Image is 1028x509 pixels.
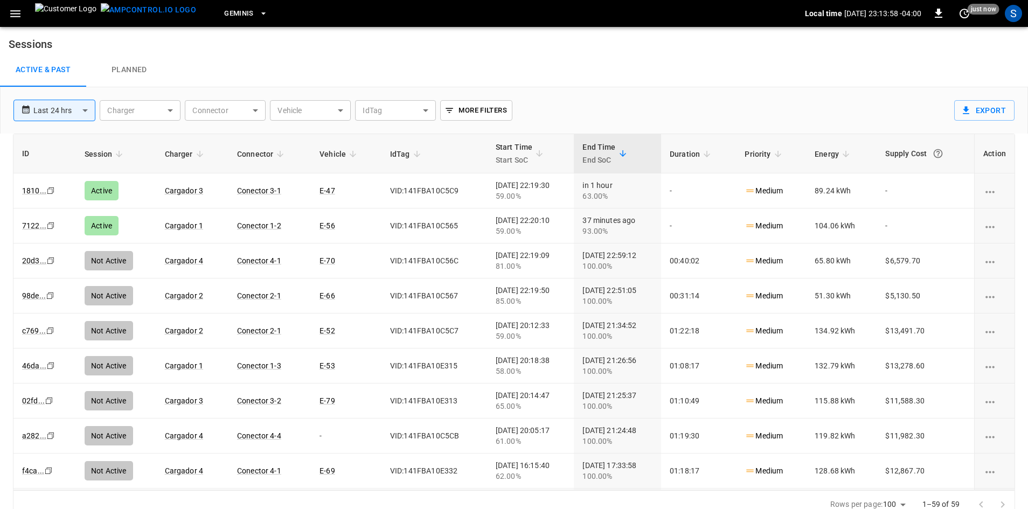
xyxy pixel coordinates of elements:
div: Not Active [85,251,133,270]
div: 100.00% [582,331,652,341]
span: Start TimeStart SoC [496,141,547,166]
div: 59.00% [496,191,566,201]
td: 00:31:14 [661,278,737,313]
td: $13,491.70 [877,313,974,348]
div: [DATE] 20:18:38 [496,355,566,376]
div: [DATE] 20:05:17 [496,425,566,447]
div: Start Time [496,141,533,166]
div: charging session options [983,465,1006,476]
div: 81.00% [496,261,566,271]
td: VID:141FBA10E313 [381,384,487,419]
div: 63.00% [582,191,652,201]
td: - [311,419,381,454]
a: 20d3... [22,256,46,265]
div: Not Active [85,426,133,445]
p: Medium [745,185,783,197]
a: Cargador 4 [165,256,204,265]
a: Conector 4-1 [237,256,281,265]
div: 61.00% [496,436,566,447]
td: VID:141FBA10C5CB [381,419,487,454]
div: Not Active [85,286,133,305]
a: Conector 1-3 [237,361,281,370]
div: 100.00% [582,471,652,482]
a: E-56 [319,221,335,230]
a: E-53 [319,361,335,370]
div: End Time [582,141,615,166]
td: 128.68 kWh [806,454,877,489]
td: VID:141FBA10E332 [381,454,487,489]
div: [DATE] 22:20:10 [496,215,566,236]
a: Cargador 3 [165,396,204,405]
th: ID [13,134,76,173]
a: 7122... [22,221,46,230]
td: 132.79 kWh [806,348,877,384]
p: Medium [745,325,783,337]
span: Energy [815,148,853,161]
a: 1810... [22,186,46,195]
a: Cargador 3 [165,186,204,195]
span: Vehicle [319,148,360,161]
div: charging session options [983,290,1006,301]
button: set refresh interval [956,5,973,22]
p: Medium [745,430,783,442]
div: [DATE] 21:25:37 [582,390,652,412]
td: 65.80 kWh [806,243,877,278]
td: $12,867.70 [877,454,974,489]
td: VID:141FBA10C5C7 [381,313,487,348]
td: VID:141FBA10C5C9 [381,173,487,208]
span: Priority [745,148,784,161]
div: 37 minutes ago [582,215,652,236]
img: Customer Logo [35,3,96,24]
a: E-47 [319,186,335,195]
div: 62.00% [496,471,566,482]
div: 100.00% [582,436,652,447]
span: End TimeEnd SoC [582,141,629,166]
span: Connector [237,148,287,161]
div: Not Active [85,391,133,410]
td: 115.88 kWh [806,384,877,419]
div: Active [85,181,119,200]
span: Session [85,148,126,161]
button: More Filters [440,100,512,121]
p: Medium [745,465,783,477]
div: 100.00% [582,401,652,412]
a: 46da... [22,361,46,370]
div: [DATE] 16:15:40 [496,460,566,482]
a: Cargador 4 [165,466,204,475]
a: Cargador 2 [165,291,204,300]
div: sessions table [13,134,1015,490]
div: [DATE] 20:14:47 [496,390,566,412]
div: charging session options [983,220,1006,231]
div: Not Active [85,321,133,340]
td: VID:141FBA10C567 [381,278,487,313]
div: charging session options [983,430,1006,441]
a: Conector 3-2 [237,396,281,405]
td: VID:141FBA10C565 [381,208,487,243]
td: 01:08:17 [661,348,737,384]
td: 01:19:30 [661,419,737,454]
div: 59.00% [496,226,566,236]
p: Medium [745,255,783,267]
a: E-79 [319,396,335,405]
td: 134.92 kWh [806,313,877,348]
div: 85.00% [496,296,566,306]
td: $11,588.30 [877,384,974,419]
a: 98de... [22,291,46,300]
div: [DATE] 17:33:58 [582,460,652,482]
div: Not Active [85,356,133,375]
img: ampcontrol.io logo [101,3,196,17]
div: [DATE] 21:34:52 [582,320,652,341]
td: - [877,208,974,243]
td: 01:22:18 [661,313,737,348]
td: 89.24 kWh [806,173,877,208]
a: Cargador 2 [165,326,204,335]
td: $6,579.70 [877,243,974,278]
div: copy [46,185,57,197]
td: - [877,173,974,208]
td: 01:10:49 [661,384,737,419]
div: copy [46,430,57,442]
button: The cost of your charging session based on your supply rates [928,144,948,163]
a: Conector 4-4 [237,431,281,440]
span: Geminis [224,8,254,20]
td: 104.06 kWh [806,208,877,243]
